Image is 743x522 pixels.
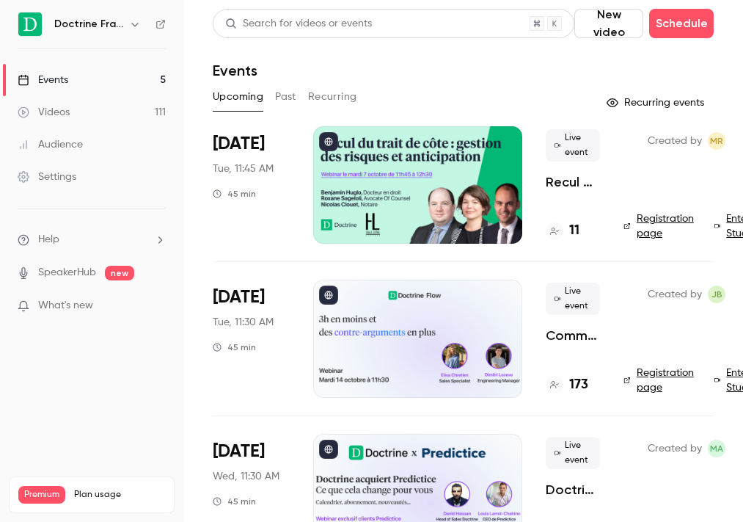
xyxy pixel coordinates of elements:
div: Events [18,73,68,87]
span: Premium [18,486,65,504]
span: Created by [648,132,702,150]
span: JB [711,286,722,303]
button: Past [275,85,296,109]
span: Marguerite Rubin de Cervens [708,132,725,150]
div: Audience [18,137,83,152]
span: [DATE] [213,440,265,463]
img: Doctrine France [18,12,42,36]
span: [DATE] [213,132,265,156]
span: Created by [648,440,702,457]
span: Tue, 11:30 AM [213,315,274,330]
button: Upcoming [213,85,263,109]
a: 173 [546,375,588,395]
span: Live event [546,129,600,162]
h6: Doctrine France [54,17,123,32]
iframe: Noticeable Trigger [148,300,166,313]
span: Plan usage [74,489,165,501]
a: SpeakerHub [38,265,96,280]
span: Help [38,232,59,247]
span: Justine Burel [708,286,725,303]
div: Oct 7 Tue, 11:45 AM (Europe/Paris) [213,126,290,244]
a: 11 [546,221,579,241]
a: Comment gagner 3h et de nouveaux arguments ? [546,327,600,344]
div: Search for videos or events [225,16,372,32]
span: MA [710,440,723,457]
div: Settings [18,170,76,184]
a: Registration page [623,211,697,241]
span: Live event [546,283,600,315]
span: Marie Agard [708,440,725,457]
span: Tue, 11:45 AM [213,162,274,176]
span: [DATE] [213,286,265,309]
button: Recurring [308,85,357,109]
a: Doctrine & Predictice — ce que l’acquisition change pour vous - Session 1 [546,481,600,499]
span: Live event [546,437,600,469]
div: Oct 14 Tue, 11:30 AM (Europe/Paris) [213,280,290,397]
span: Wed, 11:30 AM [213,469,279,484]
h4: 11 [569,221,579,241]
span: new [105,266,134,280]
div: 45 min [213,188,256,200]
div: Videos [18,105,70,120]
button: Recurring events [600,91,714,115]
span: Created by [648,286,702,303]
button: New video [574,9,643,38]
span: What's new [38,298,93,313]
div: 45 min [213,341,256,353]
h1: Events [213,62,257,79]
div: 45 min [213,496,256,507]
li: help-dropdown-opener [18,232,166,247]
a: Recul du trait de côte : gestion des risques et anticipation [546,173,600,191]
a: Registration page [623,366,697,395]
button: Schedule [649,9,714,38]
h4: 173 [569,375,588,395]
span: MR [710,132,723,150]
